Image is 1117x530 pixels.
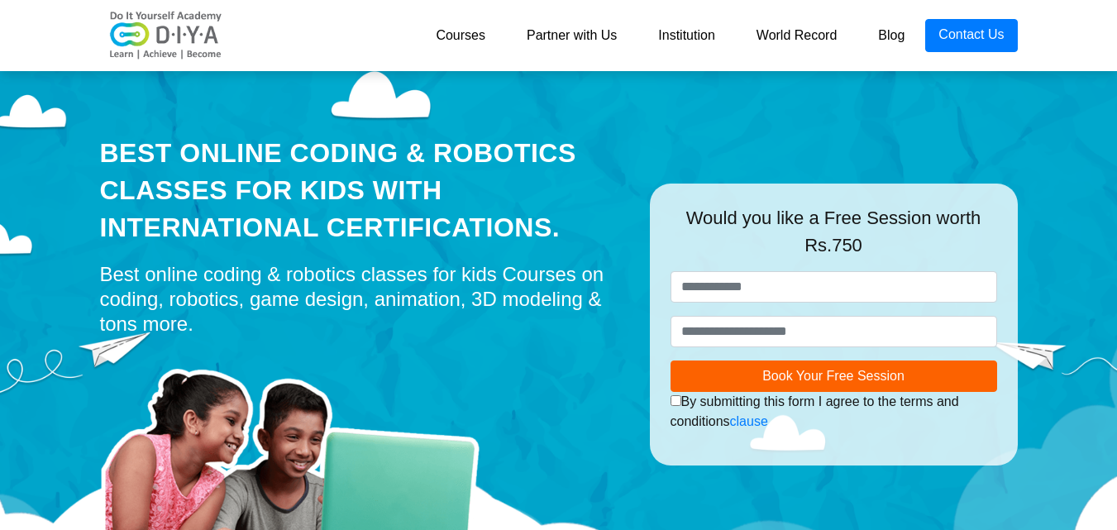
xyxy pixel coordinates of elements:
div: By submitting this form I agree to the terms and conditions [671,392,997,432]
button: Book Your Free Session [671,360,997,392]
a: Contact Us [925,19,1017,52]
img: logo-v2.png [100,11,232,60]
div: Best Online Coding & Robotics Classes for kids with International Certifications. [100,135,625,246]
a: Blog [857,19,925,52]
a: clause [730,414,768,428]
div: Best online coding & robotics classes for kids Courses on coding, robotics, game design, animatio... [100,262,625,337]
a: World Record [736,19,858,52]
a: Courses [415,19,506,52]
a: Institution [637,19,735,52]
a: Partner with Us [506,19,637,52]
span: Book Your Free Session [762,369,905,383]
div: Would you like a Free Session worth Rs.750 [671,204,997,271]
